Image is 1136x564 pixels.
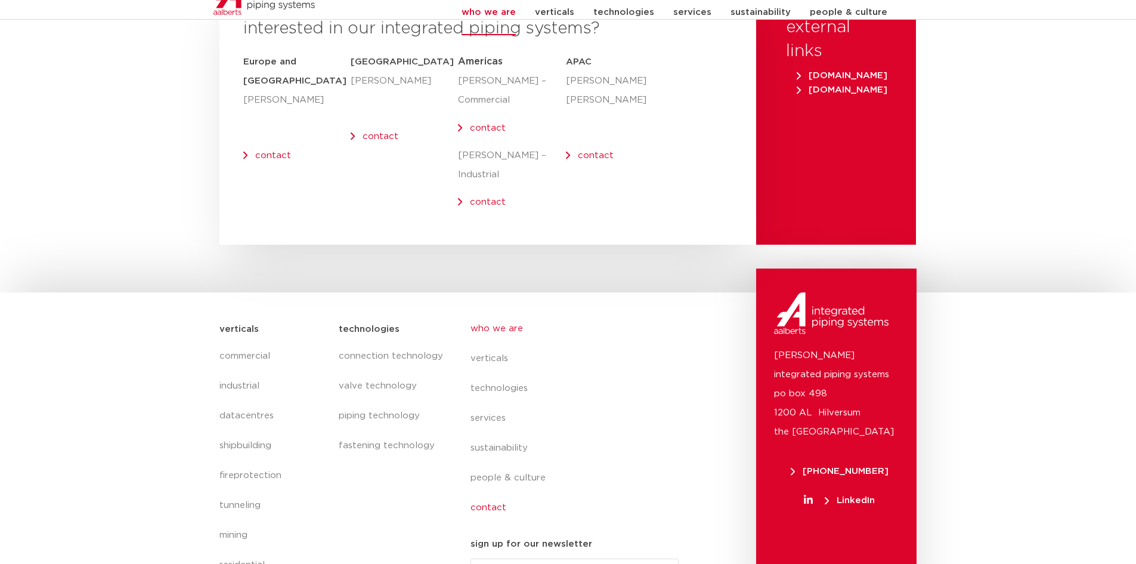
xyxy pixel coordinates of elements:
a: contact [471,493,689,523]
a: who we are [471,314,689,344]
p: [PERSON_NAME] [243,91,351,110]
h5: technologies [339,320,400,339]
a: verticals [471,344,689,374]
span: [PHONE_NUMBER] [791,467,889,476]
h5: [GEOGRAPHIC_DATA] [351,53,458,72]
a: LinkedIn [774,496,905,505]
a: datacentres [219,401,327,431]
a: contact [470,198,506,207]
a: services [471,403,689,433]
h3: interested in our integrated piping systems? [243,17,732,41]
a: contact [255,151,291,160]
a: contact [578,151,614,160]
a: tunneling [219,491,327,520]
a: commercial [219,341,327,371]
a: valve technology [339,371,446,401]
nav: Menu [339,341,446,461]
h3: external links [786,16,886,63]
a: people & culture [471,463,689,493]
a: technologies [471,374,689,403]
p: [PERSON_NAME] integrated piping systems po box 498 1200 AL Hilversum the [GEOGRAPHIC_DATA] [774,346,899,442]
a: [DOMAIN_NAME] [792,85,892,94]
nav: Menu [471,314,689,523]
p: [PERSON_NAME] – Commercial [458,72,565,110]
a: contact [363,132,398,141]
a: fireprotection [219,461,327,491]
a: [DOMAIN_NAME] [792,71,892,80]
a: contact [470,124,506,132]
h5: verticals [219,320,259,339]
a: fastening technology [339,431,446,461]
a: industrial [219,371,327,401]
a: piping technology [339,401,446,431]
p: [PERSON_NAME] – Industrial [458,146,565,184]
strong: Europe and [GEOGRAPHIC_DATA] [243,57,346,85]
a: sustainability [471,433,689,463]
span: Americas [458,57,503,66]
span: [DOMAIN_NAME] [797,85,887,94]
a: shipbuilding [219,431,327,461]
p: [PERSON_NAME] [351,72,458,91]
a: mining [219,520,327,550]
span: [DOMAIN_NAME] [797,71,887,80]
a: connection technology [339,341,446,371]
a: [PHONE_NUMBER] [774,467,905,476]
p: [PERSON_NAME] [PERSON_NAME] [566,72,631,110]
h5: sign up for our newsletter [471,535,592,554]
h5: APAC [566,53,631,72]
span: LinkedIn [825,496,875,505]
